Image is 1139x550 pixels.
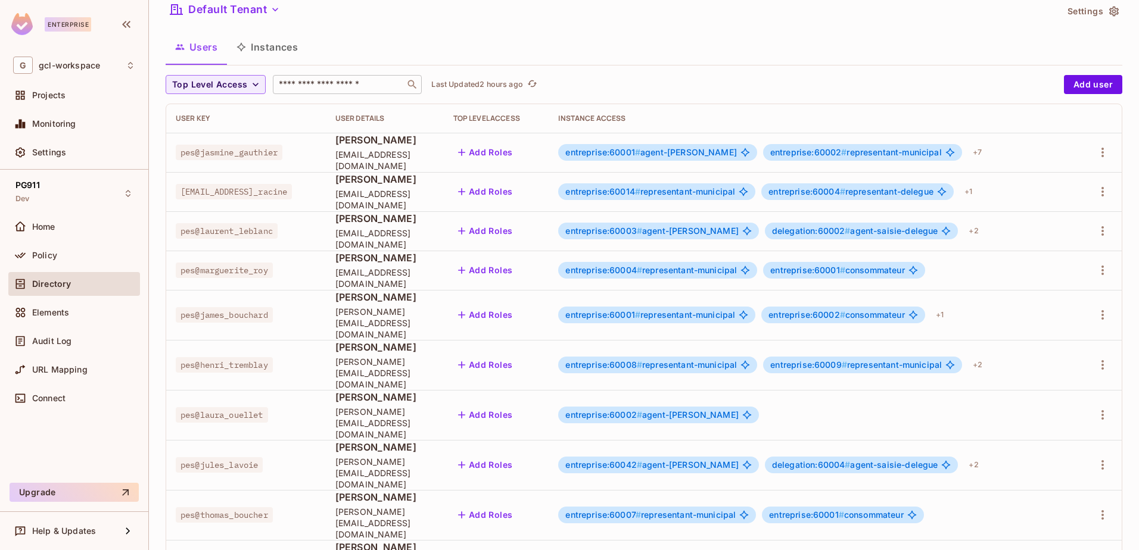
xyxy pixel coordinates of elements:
[770,148,942,157] span: representant-municipal
[637,360,642,370] span: #
[772,460,851,470] span: delegation:60004
[845,226,850,236] span: #
[335,149,434,171] span: [EMAIL_ADDRESS][DOMAIN_NAME]
[227,32,307,62] button: Instances
[176,223,278,239] span: pes@laurent_leblanc
[166,75,266,94] button: Top Level Access
[15,180,40,190] span: PG911
[565,147,640,157] span: entreprise:60001
[636,510,641,520] span: #
[453,114,540,123] div: Top Level Access
[335,406,434,440] span: [PERSON_NAME][EMAIL_ADDRESS][DOMAIN_NAME]
[431,80,522,89] p: Last Updated 2 hours ago
[335,440,434,454] span: [PERSON_NAME]
[32,308,69,317] span: Elements
[32,279,71,289] span: Directory
[565,186,640,196] span: entreprise:60014
[768,186,845,196] span: entreprise:60004
[565,460,642,470] span: entreprise:60042
[565,265,737,275] span: representant-municipal
[32,251,57,260] span: Policy
[635,147,640,157] span: #
[335,114,434,123] div: User Details
[176,457,263,473] span: pes@jules_lavoie
[637,226,642,236] span: #
[565,410,738,420] span: agent-[PERSON_NAME]
[770,265,845,275] span: entreprise:60001
[1064,75,1122,94] button: Add user
[770,147,847,157] span: entreprise:60002
[176,114,316,123] div: User Key
[637,410,642,420] span: #
[770,360,847,370] span: entreprise:60009
[523,77,540,92] span: Click to refresh data
[964,455,983,474] div: + 2
[335,227,434,250] span: [EMAIL_ADDRESS][DOMAIN_NAME]
[176,145,282,160] span: pes@jasmine_gauthier
[172,77,247,92] span: Top Level Access
[13,57,33,74] span: G
[453,405,518,424] button: Add Roles
[15,194,29,204] span: Dev
[335,251,434,264] span: [PERSON_NAME]
[565,460,738,470] span: agent-[PERSON_NAME]
[453,143,518,162] button: Add Roles
[176,507,273,523] span: pes@thomas_boucher
[768,310,845,320] span: entreprise:60002
[637,265,642,275] span: #
[770,360,942,370] span: representant-municipal
[968,355,987,374] div: + 2
[335,267,434,289] span: [EMAIL_ADDRESS][DOMAIN_NAME]
[637,460,642,470] span: #
[840,310,845,320] span: #
[176,407,268,423] span: pes@laura_ouellet
[335,173,434,186] span: [PERSON_NAME]
[166,32,227,62] button: Users
[335,290,434,304] span: [PERSON_NAME]
[770,265,904,275] span: consommateur
[453,221,518,240] button: Add Roles
[1063,2,1122,21] button: Settings
[768,310,904,320] span: consommateur
[453,505,518,524] button: Add Roles
[335,340,434,354] span: [PERSON_NAME]
[45,17,91,32] div: Enterprise
[176,307,273,323] span: pes@james_bouchard
[931,305,948,324] div: + 1
[565,360,642,370] span: entreprise:60008
[335,356,434,390] span: [PERSON_NAME][EMAIL_ADDRESS][DOMAIN_NAME]
[453,305,518,324] button: Add Roles
[565,310,640,320] span: entreprise:60001
[772,226,851,236] span: delegation:60002
[558,114,1067,123] div: Instance Access
[335,506,434,540] span: [PERSON_NAME][EMAIL_ADDRESS][DOMAIN_NAME]
[769,510,903,520] span: consommateur
[960,182,977,201] div: + 1
[635,310,640,320] span: #
[32,222,55,232] span: Home
[841,147,847,157] span: #
[32,526,96,536] span: Help & Updates
[335,490,434,504] span: [PERSON_NAME]
[335,456,434,490] span: [PERSON_NAME][EMAIL_ADDRESS][DOMAIN_NAME]
[335,188,434,211] span: [EMAIL_ADDRESS][DOMAIN_NAME]
[32,336,71,346] span: Audit Log
[11,13,33,35] img: SReyMgAAAABJRU5ErkJggg==
[772,226,938,236] span: agent-saisie-delegue
[772,460,938,470] span: agent-saisie-delegue
[176,357,273,373] span: pes@henri_tremblay
[565,226,642,236] span: entreprise:60003
[845,460,850,470] span: #
[453,182,518,201] button: Add Roles
[32,90,66,100] span: Projects
[565,226,738,236] span: agent-[PERSON_NAME]
[565,310,735,320] span: representant-municipal
[635,186,640,196] span: #
[840,265,845,275] span: #
[525,77,540,92] button: refresh
[565,265,642,275] span: entreprise:60004
[527,79,537,90] span: refresh
[968,143,986,162] div: + 7
[32,148,66,157] span: Settings
[10,483,139,502] button: Upgrade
